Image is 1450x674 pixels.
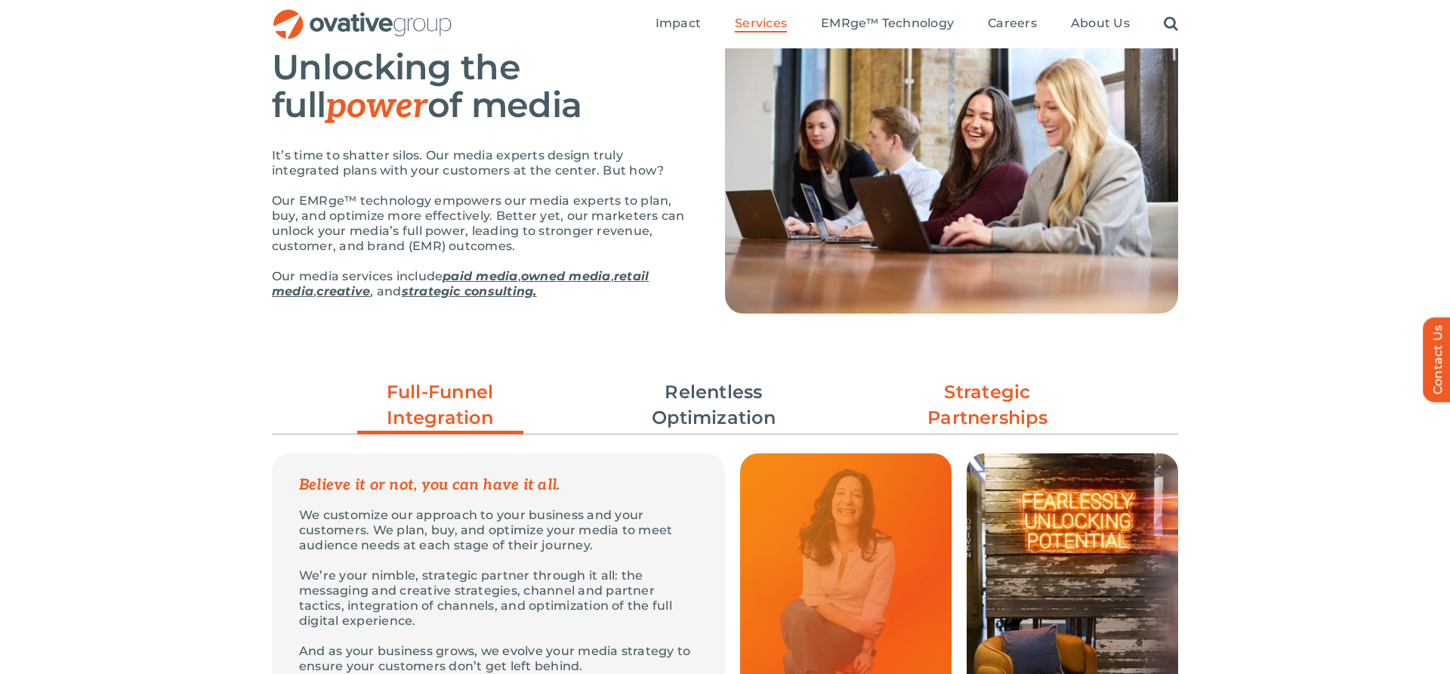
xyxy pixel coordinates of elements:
a: retail media [272,269,649,298]
p: We’re your nimble, strategic partner through it all: the messaging and creative strategies, chann... [299,568,698,629]
span: About Us [1071,16,1130,31]
a: Impact [656,16,701,32]
a: paid media [443,269,517,283]
a: Careers [988,16,1037,32]
img: Media – Hero [725,11,1178,314]
a: Search [1164,16,1178,32]
p: Our EMRge™ technology empowers our media experts to plan, buy, and optimize more effectively. Bet... [272,193,687,254]
a: OG_Full_horizontal_RGB [272,8,453,22]
a: Services [735,16,787,32]
a: creative [316,284,370,298]
a: Full-Funnel Integration [357,379,523,438]
span: EMRge™ Technology [821,16,954,31]
a: Relentless Optimization [631,379,797,431]
h2: Unlocking the full of media [272,48,687,125]
span: Impact [656,16,701,31]
a: Strategic Partnerships [905,379,1071,431]
ul: Post Filters [272,372,1178,438]
a: owned media [521,269,611,283]
span: Careers [988,16,1037,31]
em: power [325,85,427,128]
p: We customize our approach to your business and your customers. We plan, buy, and optimize your me... [299,508,698,553]
p: And as your business grows, we evolve your media strategy to ensure your customers don’t get left... [299,644,698,674]
a: About Us [1071,16,1130,32]
p: Our media services include , , , , and [272,269,687,299]
a: strategic consulting. [402,284,537,298]
p: It’s time to shatter silos. Our media experts design truly integrated plans with your customers a... [272,148,687,178]
span: Services [735,16,787,31]
a: EMRge™ Technology [821,16,954,32]
p: Believe it or not, you can have it all. [299,478,698,493]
